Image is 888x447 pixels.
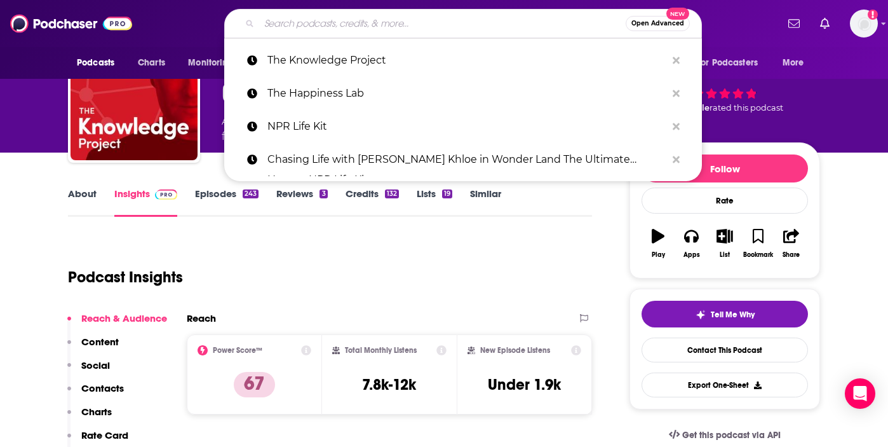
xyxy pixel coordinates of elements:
[320,189,327,198] div: 3
[224,77,702,110] a: The Happiness Lab
[259,13,626,34] input: Search podcasts, credits, & more...
[775,221,808,266] button: Share
[666,8,689,20] span: New
[267,110,666,143] p: NPR Life Kit
[276,188,327,217] a: Reviews3
[234,372,275,397] p: 67
[708,221,741,266] button: List
[741,221,774,266] button: Bookmark
[850,10,878,38] span: Logged in as autumncomm
[213,346,262,355] h2: Power Score™
[385,189,399,198] div: 132
[720,251,730,259] div: List
[81,406,112,418] p: Charts
[267,143,666,176] p: Chasing Life with Dr. Sanjay Gupta Khloe in Wonder Land The Ultimate Human NPR Life Kit
[67,312,167,336] button: Reach & Audience
[642,221,675,266] button: Play
[68,51,131,75] button: open menu
[67,336,119,359] button: Content
[470,188,501,217] a: Similar
[179,51,250,75] button: open menu
[711,310,755,320] span: Tell Me Why
[626,16,690,31] button: Open AdvancedNew
[346,188,399,217] a: Credits132
[631,20,684,27] span: Open Advanced
[783,13,805,34] a: Show notifications dropdown
[67,382,124,406] button: Contacts
[743,251,773,259] div: Bookmark
[417,188,452,217] a: Lists19
[114,188,177,217] a: InsightsPodchaser Pro
[195,188,259,217] a: Episodes243
[362,375,416,394] h3: 7.8k-12k
[783,251,800,259] div: Share
[130,51,173,75] a: Charts
[783,54,804,72] span: More
[81,312,167,324] p: Reach & Audience
[675,221,708,266] button: Apps
[642,373,808,397] button: Export One-Sheet
[850,10,878,38] button: Show profile menu
[642,155,808,182] button: Follow
[224,9,702,38] div: Search podcasts, credits, & more...
[689,51,776,75] button: open menu
[697,54,758,72] span: For Podcasters
[224,143,702,176] a: Chasing Life with [PERSON_NAME] Khloe in Wonder Land The Ultimate Human NPR Life Kit
[345,346,417,355] h2: Total Monthly Listens
[10,11,132,36] img: Podchaser - Follow, Share and Rate Podcasts
[488,375,561,394] h3: Under 1.9k
[868,10,878,20] svg: Add a profile image
[67,406,112,429] button: Charts
[138,54,165,72] span: Charts
[683,251,700,259] div: Apps
[845,378,875,409] div: Open Intercom Messenger
[187,312,216,324] h2: Reach
[642,338,808,362] a: Contact This Podcast
[642,188,808,214] div: Rate
[81,336,119,348] p: Content
[442,189,452,198] div: 19
[155,189,177,200] img: Podchaser Pro
[188,54,233,72] span: Monitoring
[696,310,706,320] img: tell me why sparkle
[243,189,259,198] div: 243
[629,42,820,121] div: 67 10 peoplerated this podcast
[774,51,820,75] button: open menu
[68,268,183,287] h1: Podcast Insights
[81,382,124,394] p: Contacts
[267,44,666,77] p: The Knowledge Project
[710,103,783,113] span: rated this podcast
[67,359,110,383] button: Social
[652,251,665,259] div: Play
[68,188,97,217] a: About
[224,110,702,143] a: NPR Life Kit
[850,10,878,38] img: User Profile
[682,430,781,441] span: Get this podcast via API
[480,346,550,355] h2: New Episode Listens
[77,54,114,72] span: Podcasts
[815,13,835,34] a: Show notifications dropdown
[267,77,666,110] p: The Happiness Lab
[81,429,128,441] p: Rate Card
[222,129,495,144] span: featuring
[81,359,110,371] p: Social
[224,44,702,77] a: The Knowledge Project
[222,114,495,144] div: A weekly podcast
[71,33,198,160] img: The Knowledge Project with Shane Parrish
[642,301,808,327] button: tell me why sparkleTell Me Why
